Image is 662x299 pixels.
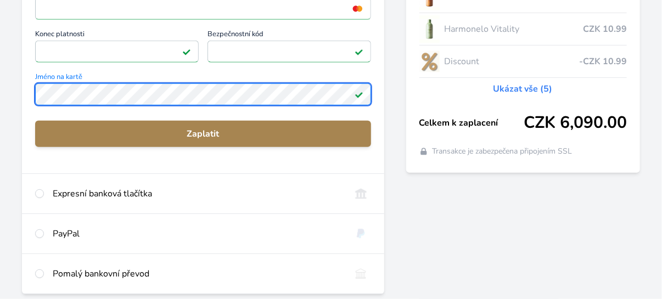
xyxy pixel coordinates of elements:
span: Celkem k zaplacení [419,116,524,129]
span: Transakce je zabezpečena připojením SSL [433,146,573,157]
span: Bezpečnostní kód [207,31,371,41]
button: Zaplatit [35,121,371,147]
iframe: Iframe pro číslo karty [40,1,366,16]
span: Zaplatit [44,127,362,140]
div: Pomalý bankovní převod [53,267,342,280]
span: -CZK 10.99 [579,55,627,68]
img: Platné pole [355,47,363,56]
a: Ukázat vše (5) [493,82,553,95]
span: Konec platnosti [35,31,199,41]
span: Jméno na kartě [35,74,371,83]
iframe: Iframe pro datum vypršení platnosti [40,44,194,59]
img: Platné pole [182,47,191,56]
img: onlineBanking_CZ.svg [351,187,371,200]
div: PayPal [53,227,342,240]
img: mc [350,4,365,14]
iframe: Iframe pro bezpečnostní kód [212,44,366,59]
img: Platné pole [355,90,363,99]
img: bankTransfer_IBAN.svg [351,267,371,280]
img: paypal.svg [351,227,371,240]
span: Harmonelo Vitality [444,22,583,36]
img: CLEAN_VITALITY_se_stinem_x-lo.jpg [419,15,440,43]
img: discount-lo.png [419,48,440,75]
span: CZK 10.99 [583,22,627,36]
span: CZK 6,090.00 [524,113,627,133]
span: Discount [444,55,579,68]
input: Jméno na kartěPlatné pole [35,83,371,105]
div: Expresní banková tlačítka [53,187,342,200]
